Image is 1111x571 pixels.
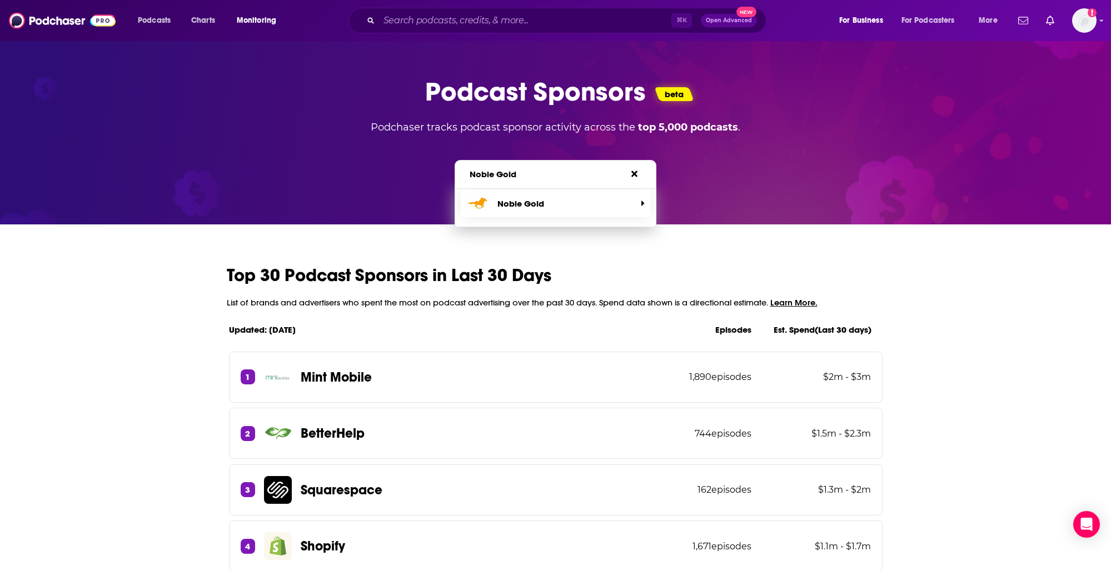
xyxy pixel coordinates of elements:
[1072,8,1097,33] button: Show profile menu
[1073,511,1100,538] div: Open Intercom Messenger
[698,484,751,495] p: 162
[301,425,365,442] p: BetterHelp
[774,484,870,495] p: $1.3m - $2m
[839,13,883,28] span: For Business
[359,8,777,33] div: Search podcasts, credits, & more...
[665,89,684,99] p: beta
[1072,8,1097,33] img: User Profile
[774,324,871,335] p: Est. Spend
[901,13,955,28] span: For Podcasters
[831,12,897,29] button: open menu
[971,12,1012,29] button: open menu
[130,12,185,29] button: open menu
[138,13,171,28] span: Podcasts
[815,324,871,335] span: (Last 30 days)
[695,428,751,439] p: 744
[711,484,751,495] span: episodes
[671,13,692,28] span: ⌘ K
[229,324,693,335] p: Updated: [DATE]
[425,76,646,108] p: Podcast Sponsors
[692,541,751,552] p: 1,671
[227,264,885,286] h2: Top 30 Podcast Sponsors in Last 30 Days
[237,13,276,28] span: Monitoring
[379,12,671,29] input: Search podcasts, credits, & more...
[264,419,292,447] img: BetterHelp logo
[264,532,292,560] img: Shopify logo
[774,372,870,382] p: $2m - $3m
[461,189,650,217] a: Noble Gold logoNoble Gold
[497,198,544,209] p: Noble Gold
[229,462,883,515] a: 3Squarespace logoSquarespace162episodes$1.3m - $2m
[711,541,751,552] span: episodes
[711,428,751,439] span: episodes
[227,297,885,308] p: List of brands and advertisers who spent the most on podcast advertising over the past 30 days. S...
[1088,8,1097,17] svg: Add a profile image
[245,541,250,552] p: 4
[245,484,250,495] p: 3
[229,12,291,29] button: open menu
[711,372,751,382] span: episodes
[1014,11,1033,30] a: Show notifications dropdown
[701,14,757,27] button: Open AdvancedNew
[229,405,883,459] a: 2BetterHelp logoBetterHelp744episodes$1.5m - $2.3m
[264,476,292,504] img: Squarespace logo
[689,372,751,382] p: 1,890
[353,121,758,133] p: Podchaser tracks podcast sponsor activity across the .
[301,538,345,554] p: Shopify
[9,10,116,31] img: Podchaser - Follow, Share and Rate Podcasts
[774,541,870,552] p: $1.1m - $1.7m
[301,482,382,498] p: Squarespace
[245,372,250,382] p: 1
[638,121,738,133] b: top 5,000 podcasts
[245,428,250,439] p: 2
[191,13,215,28] span: Charts
[264,363,292,391] img: Mint Mobile logo
[770,297,818,308] span: Learn More.
[706,18,752,23] span: Open Advanced
[774,428,870,439] p: $1.5m - $2.3m
[1042,11,1059,30] a: Show notifications dropdown
[466,192,489,214] img: Noble Gold logo
[301,369,372,385] p: Mint Mobile
[736,7,756,17] span: New
[894,12,971,29] button: open menu
[184,12,222,29] a: Charts
[979,13,998,28] span: More
[229,349,883,403] a: 1Mint Mobile logoMint Mobile1,890episodes$2m - $3m
[715,324,751,335] p: Episodes
[1072,8,1097,33] span: Logged in as adamcbenjamin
